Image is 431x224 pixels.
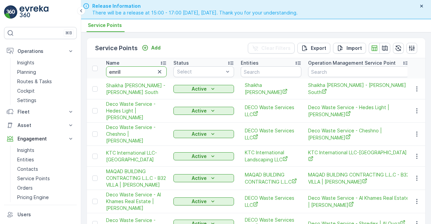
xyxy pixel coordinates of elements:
[333,43,366,54] button: Import
[106,101,167,121] span: Deco Waste Service - Hedes Light | [PERSON_NAME]
[20,5,48,19] img: logo_light-DOdMpM7g.png
[92,131,98,137] div: Toggle Row Selected
[17,166,38,172] p: Contacts
[245,127,297,141] a: DECO Waste Services LLC
[308,195,409,209] span: Deco Waste Service - Al Khames Real Estate | [PERSON_NAME]
[106,191,167,212] a: Deco Waste Service - Al Khames Real Estate | Al Raffa
[311,45,326,52] p: Export
[106,101,167,121] a: Deco Waste Service - Hedes Light | Jabel Ali
[18,48,63,55] p: Operations
[297,43,330,54] button: Export
[173,174,234,182] button: Active
[173,85,234,93] button: Active
[192,153,207,160] p: Active
[92,108,98,114] div: Toggle Row Selected
[92,3,298,9] span: Release Information
[14,164,77,174] a: Contacts
[18,108,63,115] p: Fleet
[245,149,297,163] a: KTC International Landscaping LLC
[4,5,18,19] img: logo
[18,122,63,129] p: Asset
[245,82,297,96] span: Shaikha [PERSON_NAME]
[106,82,167,96] a: Shaikha Maryam Thani Juma Al Maktoum - Al Barsha South
[139,44,163,52] button: Add
[95,43,138,53] p: Service Points
[173,152,234,160] button: Active
[248,43,295,54] button: Clear Filters
[245,82,297,96] a: Shaikha Maryam Thani Juma Al Maktoum
[173,197,234,205] button: Active
[14,67,77,77] a: Planning
[245,104,297,118] a: DECO Waste Services LLC
[14,193,77,202] a: Pricing Engine
[14,96,77,105] a: Settings
[106,168,167,188] span: MAQAD BUILDING CONTRACTING L.L.C - B32 VILLA | [PERSON_NAME]
[308,127,409,141] a: Deco Waste Service - Cheshno | Jabel Ali
[192,175,207,182] p: Active
[106,150,167,163] a: KTC International LLC-Coca Cola Arena
[4,132,77,146] button: Engagement
[245,195,297,209] a: DECO Waste Services LLC
[17,78,52,85] p: Routes & Tasks
[17,97,36,104] p: Settings
[14,183,77,193] a: Orders
[14,155,77,164] a: Entities
[308,149,409,163] span: KTC International LLC-[GEOGRAPHIC_DATA]
[346,45,362,52] p: Import
[18,211,74,218] p: Users
[308,82,409,96] span: Shaikha [PERSON_NAME] - [PERSON_NAME] South
[88,22,122,29] span: Service Points
[14,174,77,183] a: Service Points
[92,199,98,204] div: Toggle Row Selected
[17,156,34,163] p: Entities
[308,149,409,163] a: KTC International LLC-Coca Cola Arena
[4,208,77,221] a: Users
[308,60,396,66] p: Operation Management Service Point
[4,105,77,119] button: Fleet
[92,9,298,16] span: There will be a release at 15:00 - 17:00 [DATE], [DATE]. Thank you for your understanding.
[17,147,34,154] p: Insights
[106,150,167,163] span: KTC International LLC-[GEOGRAPHIC_DATA]
[92,86,98,92] div: Toggle Row Selected
[17,88,35,94] p: Cockpit
[17,185,33,191] p: Orders
[192,198,207,205] p: Active
[17,59,34,66] p: Insights
[308,195,409,209] a: Deco Waste Service - Al Khames Real Estate | Al Raffa
[241,60,259,66] p: Entities
[106,191,167,212] span: Deco Waste Service - Al Khames Real Estate | [PERSON_NAME]
[308,104,409,118] a: Deco Waste Service - Hedes Light | Jabel Ali
[177,68,224,75] p: Select
[106,82,167,96] span: Shaikha [PERSON_NAME] - [PERSON_NAME] South
[192,86,207,92] p: Active
[192,131,207,137] p: Active
[17,194,49,201] p: Pricing Engine
[241,66,301,77] input: Search
[245,171,297,185] a: MAQAD BUILDING CONTRACTING L.L.C
[308,82,409,96] a: Shaikha Maryam Thani Juma Al Maktoum - Al Barsha South
[106,124,167,144] span: Deco Waste Service - Cheshno | [PERSON_NAME]
[17,175,50,182] p: Service Points
[92,175,98,181] div: Toggle Row Selected
[192,107,207,114] p: Active
[308,66,409,77] input: Search
[14,77,77,86] a: Routes & Tasks
[4,119,77,132] button: Asset
[261,45,291,52] p: Clear Filters
[308,104,409,118] span: Deco Waste Service - Hedes Light | [PERSON_NAME]
[65,30,72,36] p: ⌘B
[173,130,234,138] button: Active
[14,58,77,67] a: Insights
[173,107,234,115] button: Active
[308,171,409,185] span: MAQAD BUILDING CONTRACTING L.L.C - B32 VILLA | [PERSON_NAME]
[106,168,167,188] a: MAQAD BUILDING CONTRACTING L.L.C - B32 VILLA | LAMER
[14,146,77,155] a: Insights
[173,60,189,66] p: Status
[106,66,167,77] input: Search
[106,60,120,66] p: Name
